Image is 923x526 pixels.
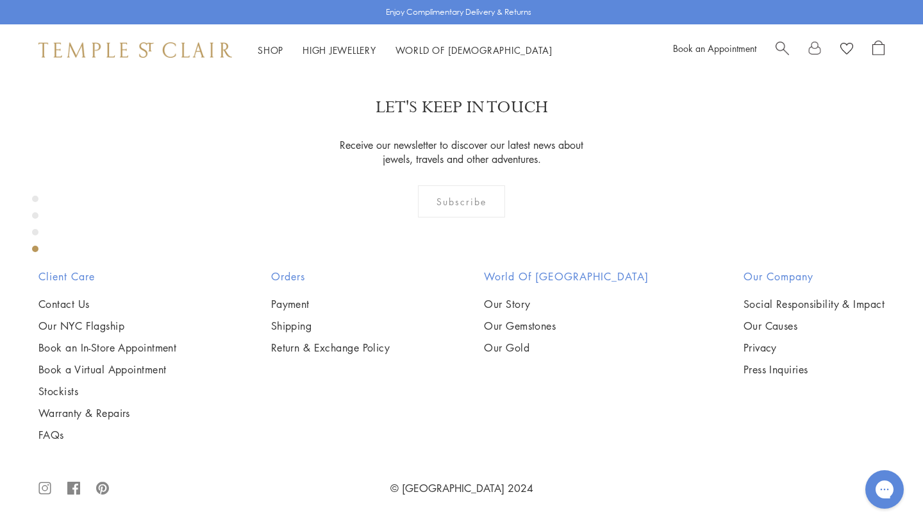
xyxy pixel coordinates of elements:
p: LET'S KEEP IN TOUCH [376,96,548,119]
a: Payment [271,297,390,311]
a: Warranty & Repairs [38,406,176,420]
iframe: Gorgias live chat messenger [859,466,910,513]
nav: Main navigation [258,42,553,58]
a: High JewelleryHigh Jewellery [303,44,376,56]
a: ShopShop [258,44,283,56]
a: Our Gemstones [484,319,649,333]
h2: Our Company [744,269,885,284]
a: Book an Appointment [673,42,756,55]
a: Our NYC Flagship [38,319,176,333]
img: Temple St. Clair [38,42,232,58]
h2: Orders [271,269,390,284]
a: View Wishlist [840,40,853,60]
a: Book an In-Store Appointment [38,341,176,355]
a: Search [776,40,789,60]
h2: World of [GEOGRAPHIC_DATA] [484,269,649,284]
a: Shipping [271,319,390,333]
a: Open Shopping Bag [872,40,885,60]
div: Product gallery navigation [32,192,38,262]
a: Our Causes [744,319,885,333]
a: World of [DEMOGRAPHIC_DATA]World of [DEMOGRAPHIC_DATA] [395,44,553,56]
a: Press Inquiries [744,362,885,377]
a: Our Story [484,297,649,311]
a: FAQs [38,428,176,442]
a: Return & Exchange Policy [271,341,390,355]
a: Our Gold [484,341,649,355]
h2: Client Care [38,269,176,284]
a: Contact Us [38,297,176,311]
div: Subscribe [418,185,506,217]
p: Receive our newsletter to discover our latest news about jewels, travels and other adventures. [332,138,592,166]
a: Stockists [38,384,176,398]
p: Enjoy Complimentary Delivery & Returns [386,6,531,19]
a: © [GEOGRAPHIC_DATA] 2024 [390,481,533,495]
a: Social Responsibility & Impact [744,297,885,311]
a: Privacy [744,341,885,355]
a: Book a Virtual Appointment [38,362,176,377]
